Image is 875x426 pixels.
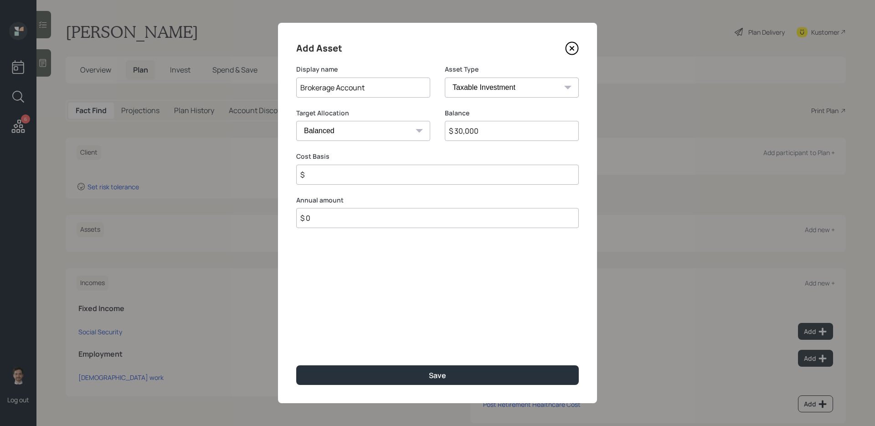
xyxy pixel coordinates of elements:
label: Target Allocation [296,109,430,118]
label: Asset Type [445,65,579,74]
label: Cost Basis [296,152,579,161]
label: Balance [445,109,579,118]
label: Display name [296,65,430,74]
label: Annual amount [296,196,579,205]
h4: Add Asset [296,41,342,56]
div: Save [429,370,446,380]
button: Save [296,365,579,385]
